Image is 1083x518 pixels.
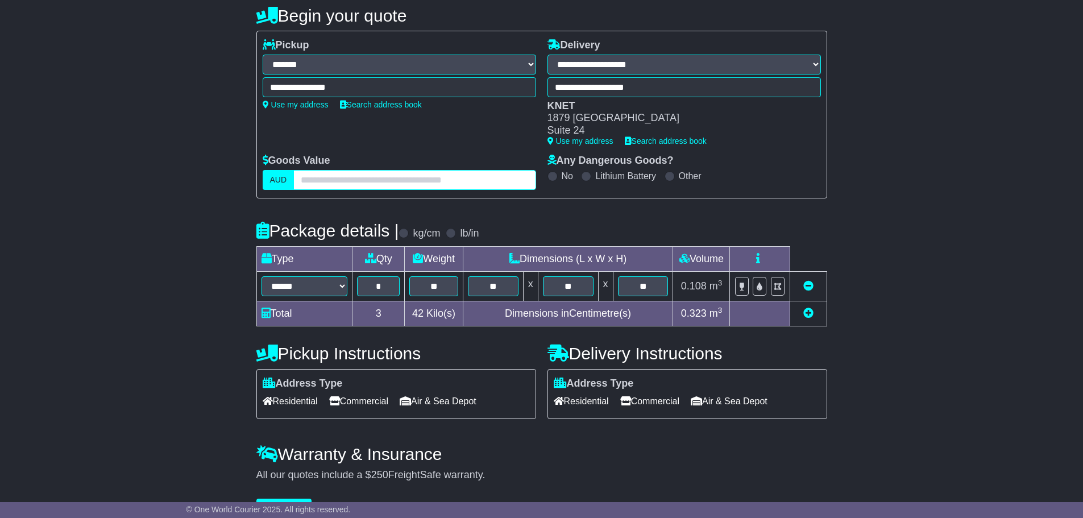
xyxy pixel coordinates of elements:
label: lb/in [460,227,479,240]
span: m [709,280,723,292]
h4: Delivery Instructions [547,344,827,363]
sup: 3 [718,279,723,287]
h4: Package details | [256,221,399,240]
span: 0.323 [681,308,707,319]
h4: Pickup Instructions [256,344,536,363]
a: Use my address [263,100,329,109]
td: Total [256,301,352,326]
span: Residential [554,392,609,410]
sup: 3 [718,306,723,314]
div: All our quotes include a $ FreightSafe warranty. [256,469,827,482]
label: Delivery [547,39,600,52]
td: Dimensions (L x W x H) [463,246,673,271]
label: Pickup [263,39,309,52]
span: 0.108 [681,280,707,292]
label: kg/cm [413,227,440,240]
span: © One World Courier 2025. All rights reserved. [186,505,351,514]
span: 250 [371,469,388,480]
label: Any Dangerous Goods? [547,155,674,167]
td: Type [256,246,352,271]
a: Remove this item [803,280,814,292]
div: Suite 24 [547,125,810,137]
td: x [523,271,538,301]
span: m [709,308,723,319]
h4: Begin your quote [256,6,827,25]
label: Goods Value [263,155,330,167]
div: 1879 [GEOGRAPHIC_DATA] [547,112,810,125]
label: Address Type [263,378,343,390]
td: Qty [352,246,405,271]
td: Weight [405,246,463,271]
a: Use my address [547,136,613,146]
label: Address Type [554,378,634,390]
td: Kilo(s) [405,301,463,326]
span: Commercial [620,392,679,410]
label: AUD [263,170,294,190]
a: Search address book [340,100,422,109]
td: x [598,271,613,301]
a: Add new item [803,308,814,319]
span: Residential [263,392,318,410]
span: Air & Sea Depot [691,392,767,410]
h4: Warranty & Insurance [256,445,827,463]
span: Air & Sea Depot [400,392,476,410]
label: No [562,171,573,181]
label: Lithium Battery [595,171,656,181]
label: Other [679,171,702,181]
span: Commercial [329,392,388,410]
a: Search address book [625,136,707,146]
td: 3 [352,301,405,326]
td: Dimensions in Centimetre(s) [463,301,673,326]
td: Volume [673,246,730,271]
div: KNET [547,100,810,113]
span: 42 [412,308,424,319]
